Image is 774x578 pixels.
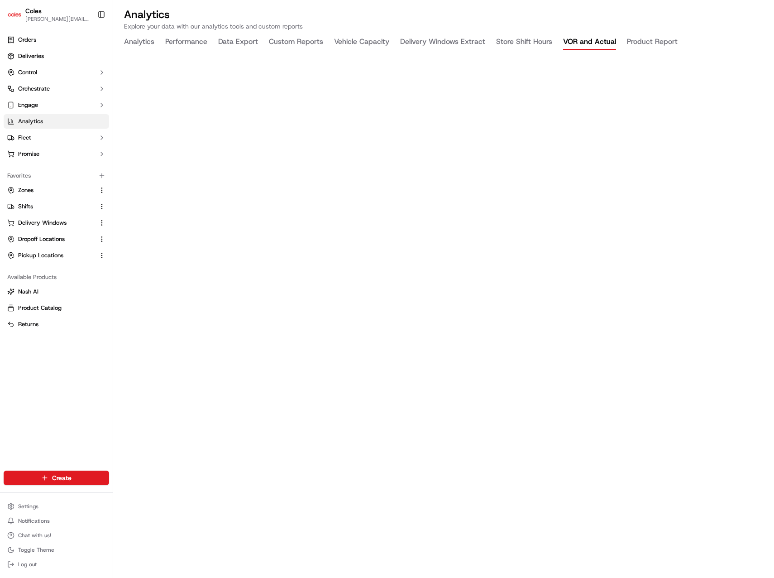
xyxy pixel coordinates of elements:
span: Nash AI [18,288,38,296]
span: Deliveries [18,52,44,60]
span: Analytics [18,117,43,125]
button: Promise [4,147,109,161]
button: Settings [4,500,109,513]
button: Dropoff Locations [4,232,109,246]
span: Notifications [18,517,50,525]
button: Shifts [4,199,109,214]
a: Analytics [4,114,109,129]
button: Product Catalog [4,301,109,315]
span: Orchestrate [18,85,50,93]
button: Toggle Theme [4,544,109,556]
iframe: VOR and Actual [113,50,774,578]
span: Delivery Windows [18,219,67,227]
div: Available Products [4,270,109,284]
button: Pickup Locations [4,248,109,263]
button: Data Export [218,34,258,50]
span: Shifts [18,202,33,211]
img: Coles [7,7,22,22]
button: Delivery Windows [4,216,109,230]
span: Orders [18,36,36,44]
button: Orchestrate [4,82,109,96]
a: Returns [7,320,105,328]
h2: Analytics [124,7,763,22]
button: Delivery Windows Extract [400,34,485,50]
span: Create [52,473,72,482]
span: Returns [18,320,38,328]
button: Create [4,471,109,485]
button: ColesColes[PERSON_NAME][EMAIL_ADDRESS][PERSON_NAME][PERSON_NAME][DOMAIN_NAME] [4,4,94,25]
button: Fleet [4,130,109,145]
button: Product Report [627,34,678,50]
button: Engage [4,98,109,112]
span: Fleet [18,134,31,142]
span: Dropoff Locations [18,235,65,243]
a: Nash AI [7,288,105,296]
button: Zones [4,183,109,197]
span: Engage [18,101,38,109]
a: Pickup Locations [7,251,95,260]
button: Store Shift Hours [496,34,552,50]
span: Product Catalog [18,304,62,312]
button: Custom Reports [269,34,323,50]
p: Explore your data with our analytics tools and custom reports [124,22,763,31]
div: Favorites [4,169,109,183]
a: Zones [7,186,95,194]
button: Control [4,65,109,80]
button: Vehicle Capacity [334,34,389,50]
button: Nash AI [4,284,109,299]
a: Deliveries [4,49,109,63]
a: Delivery Windows [7,219,95,227]
a: Product Catalog [7,304,105,312]
button: [PERSON_NAME][EMAIL_ADDRESS][PERSON_NAME][PERSON_NAME][DOMAIN_NAME] [25,15,90,23]
span: Control [18,68,37,77]
span: Log out [18,561,37,568]
span: Zones [18,186,33,194]
button: Coles [25,6,42,15]
span: Settings [18,503,38,510]
button: Analytics [124,34,154,50]
a: Shifts [7,202,95,211]
button: VOR and Actual [563,34,616,50]
button: Performance [165,34,207,50]
button: Returns [4,317,109,332]
button: Notifications [4,515,109,527]
button: Chat with us! [4,529,109,542]
a: Orders [4,33,109,47]
span: Pickup Locations [18,251,63,260]
span: Promise [18,150,39,158]
a: Dropoff Locations [7,235,95,243]
span: Chat with us! [18,532,51,539]
span: Toggle Theme [18,546,54,554]
button: Log out [4,558,109,571]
